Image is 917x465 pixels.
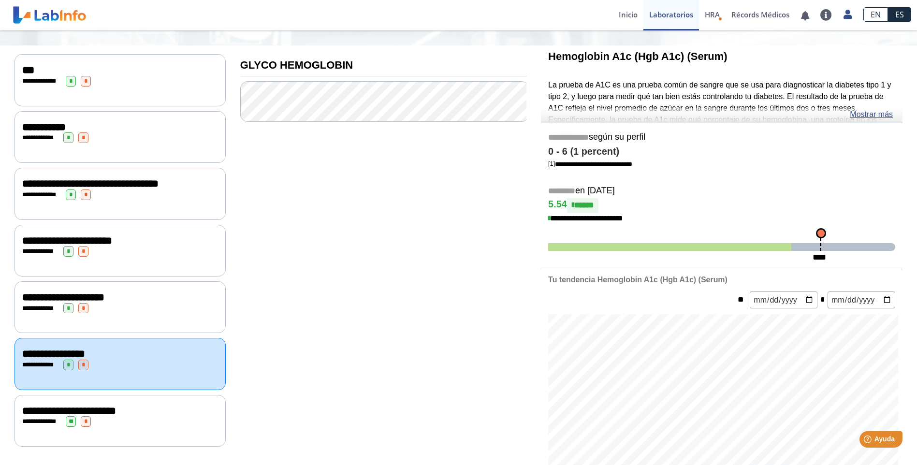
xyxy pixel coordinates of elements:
[850,109,893,120] a: Mostrar más
[831,427,906,454] iframe: Help widget launcher
[548,186,895,197] h5: en [DATE]
[548,50,727,62] b: Hemoglobin A1c (Hgb A1c) (Serum)
[705,10,720,19] span: HRA
[750,291,817,308] input: mm/dd/yyyy
[548,132,895,143] h5: según su perfil
[548,160,632,167] a: [1]
[863,7,888,22] a: EN
[888,7,911,22] a: ES
[548,276,728,284] b: Tu tendencia Hemoglobin A1c (Hgb A1c) (Serum)
[548,198,895,213] h4: 5.54
[240,59,353,71] b: GLYCO HEMOGLOBIN
[548,79,895,160] p: La prueba de A1C es una prueba común de sangre que se usa para diagnosticar la diabetes tipo 1 y ...
[828,291,895,308] input: mm/dd/yyyy
[548,146,895,158] h4: 0 - 6 (1 percent)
